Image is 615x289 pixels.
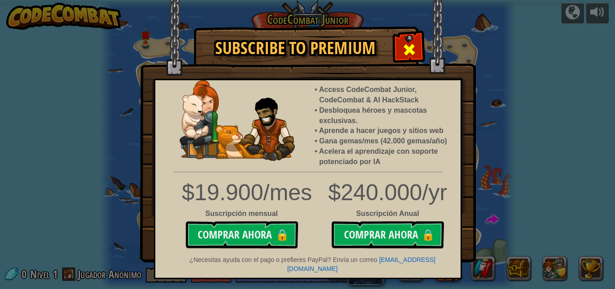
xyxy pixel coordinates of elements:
[182,177,301,209] div: $19.900/mes
[190,256,377,263] span: ¿Necesitas ayuda con el pago o prefieres PayPal? Envía un correo
[319,147,452,167] li: Acelera el aprendizaje con soporte potenciado por IA
[331,221,444,248] button: Comprar ahora🔒
[319,106,452,126] li: Desbloquea héroes y mascotas exclusivas.
[149,177,467,209] div: $240.000/yr
[203,39,388,58] h1: Subscribe to Premium
[319,126,452,136] li: Aprende a hacer juegos y sitios web
[319,136,452,147] li: Gana gemas/mes (42.000 gemas/año)
[185,221,298,248] button: Comprar ahora🔒
[182,209,301,219] div: Suscripción mensual
[180,80,295,161] img: anya-and-nando-pet.webp
[319,85,452,106] li: Access CodeCombat Junior, CodeCombat & AI HackStack
[149,209,467,219] div: Suscripción Anual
